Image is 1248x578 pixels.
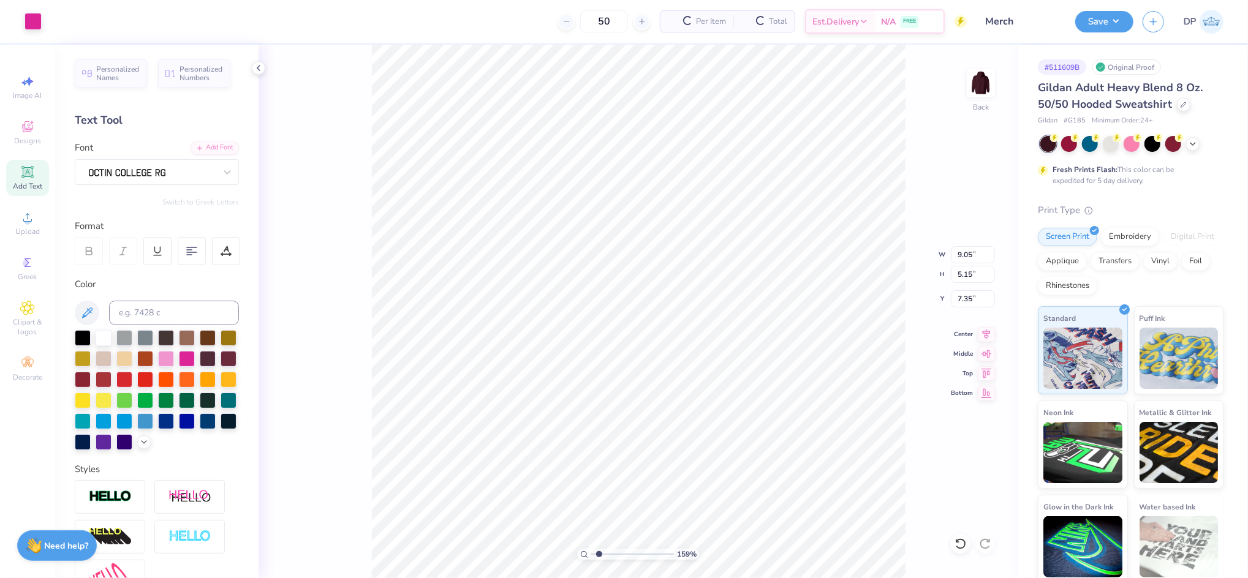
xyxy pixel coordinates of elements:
strong: Need help? [45,540,89,552]
div: Color [75,277,239,291]
button: Save [1075,11,1133,32]
div: Vinyl [1143,252,1178,271]
span: Top [951,369,973,378]
div: Format [75,219,240,233]
img: Shadow [168,489,211,505]
img: Glow in the Dark Ink [1043,516,1122,577]
span: Designs [14,136,41,146]
div: Styles [75,462,239,476]
div: Back [973,102,989,113]
input: e.g. 7428 c [109,301,239,325]
span: Bottom [951,389,973,397]
img: 3d Illusion [89,527,132,547]
span: 159 % [677,549,697,560]
div: Rhinestones [1038,277,1097,295]
label: Font [75,141,93,155]
span: Center [951,330,973,339]
div: This color can be expedited for 5 day delivery. [1053,164,1203,186]
span: N/A [881,15,896,28]
img: Metallic & Glitter Ink [1140,422,1219,483]
strong: Fresh Prints Flash: [1053,165,1118,175]
div: Original Proof [1092,59,1161,75]
input: Untitled Design [976,9,1066,34]
span: Gildan Adult Heavy Blend 8 Oz. 50/50 Hooded Sweatshirt [1038,80,1203,111]
span: Add Text [13,181,42,191]
a: DP [1184,10,1223,34]
div: Foil [1181,252,1210,271]
div: Screen Print [1038,228,1097,246]
img: Neon Ink [1043,422,1122,483]
span: Metallic & Glitter Ink [1140,406,1212,419]
div: Digital Print [1163,228,1222,246]
span: DP [1184,15,1197,29]
span: FREE [903,17,916,26]
span: Per Item [696,15,726,28]
span: Personalized Numbers [180,65,223,82]
div: Embroidery [1101,228,1159,246]
img: Puff Ink [1140,328,1219,389]
div: Text Tool [75,112,239,129]
img: Back [969,71,993,96]
span: Water based Ink [1140,500,1196,513]
img: Water based Ink [1140,516,1219,577]
span: Total [769,15,787,28]
input: – – [580,10,628,32]
span: Decorate [13,372,42,382]
span: Personalized Names [96,65,140,82]
span: Neon Ink [1043,406,1073,419]
span: Est. Delivery [812,15,859,28]
span: Glow in the Dark Ink [1043,500,1113,513]
div: Add Font [191,141,239,155]
span: # G185 [1064,116,1086,126]
span: Clipart & logos [6,317,49,337]
span: Puff Ink [1140,312,1165,325]
button: Switch to Greek Letters [162,197,239,207]
span: Gildan [1038,116,1057,126]
div: Transfers [1091,252,1140,271]
img: Stroke [89,490,132,504]
div: Print Type [1038,203,1223,217]
img: Standard [1043,328,1122,389]
span: Middle [951,350,973,358]
img: Negative Space [168,530,211,544]
span: Greek [18,272,37,282]
span: Image AI [13,91,42,100]
img: Darlene Padilla [1200,10,1223,34]
div: Applique [1038,252,1087,271]
span: Minimum Order: 24 + [1092,116,1153,126]
div: # 511609B [1038,59,1086,75]
span: Upload [15,227,40,236]
span: Standard [1043,312,1076,325]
